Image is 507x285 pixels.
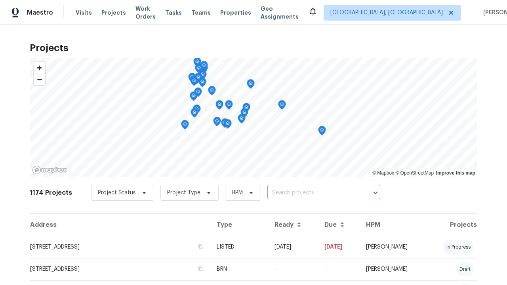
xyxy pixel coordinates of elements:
span: Project Status [98,189,136,197]
span: Properties [220,9,251,17]
span: Work Orders [135,5,156,21]
th: Due [318,214,360,236]
span: HPM [232,189,243,197]
div: Map marker [193,104,201,117]
td: [PERSON_NAME] [360,236,427,258]
div: Map marker [188,73,196,85]
div: Map marker [194,87,202,100]
span: Projects [101,9,126,17]
span: Geo Assignments [261,5,299,21]
h2: Projects [30,44,477,52]
canvas: Map [30,58,477,177]
th: Type [210,214,268,236]
div: Map marker [238,114,246,126]
th: Address [30,214,210,236]
div: Map marker [198,78,206,90]
th: Projects [427,214,477,236]
a: OpenStreetMap [395,170,434,176]
div: Map marker [194,73,202,85]
div: Map marker [190,91,198,104]
td: [STREET_ADDRESS] [30,236,210,258]
div: Map marker [278,100,286,112]
span: Maestro [27,9,53,17]
div: Map marker [191,108,198,120]
div: Map marker [181,120,189,132]
h2: 1174 Projects [30,189,72,197]
span: Visits [76,9,92,17]
td: [STREET_ADDRESS] [30,258,210,280]
button: Zoom in [34,62,45,74]
div: Map marker [195,64,203,76]
td: [DATE] [318,236,360,258]
div: Map marker [318,126,326,138]
div: Map marker [213,117,221,129]
td: [DATE] [268,236,318,258]
div: Map marker [240,108,248,120]
a: Mapbox homepage [32,165,67,175]
td: Resale COE 2025-09-23T00:00:00.000Z [318,258,360,280]
a: Mapbox [372,170,394,176]
th: Ready [268,214,318,236]
button: Open [370,187,381,198]
div: Map marker [242,103,250,115]
div: draft [456,262,474,276]
span: [GEOGRAPHIC_DATA], [GEOGRAPHIC_DATA] [330,9,443,17]
span: Tasks [165,10,182,15]
div: Map marker [221,118,229,131]
input: Search projects [267,187,358,199]
button: Copy Address [197,243,204,250]
a: Improve this map [436,170,475,176]
div: Map marker [190,76,198,89]
div: Map marker [199,70,207,82]
div: in progress [443,240,474,254]
div: Map marker [208,86,216,98]
button: Copy Address [197,265,204,272]
div: Map marker [225,100,233,112]
span: Project Type [167,189,200,197]
td: -- [268,258,318,280]
div: Map marker [247,79,255,91]
button: Zoom out [34,74,45,85]
div: Map marker [200,61,208,73]
div: Map marker [193,75,200,87]
td: BRN [210,258,268,280]
th: HPM [360,214,427,236]
span: Teams [191,9,211,17]
div: Map marker [215,100,223,112]
div: Map marker [224,119,232,131]
td: LISTED [210,236,268,258]
td: [PERSON_NAME] [360,258,427,280]
div: Map marker [193,57,201,70]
